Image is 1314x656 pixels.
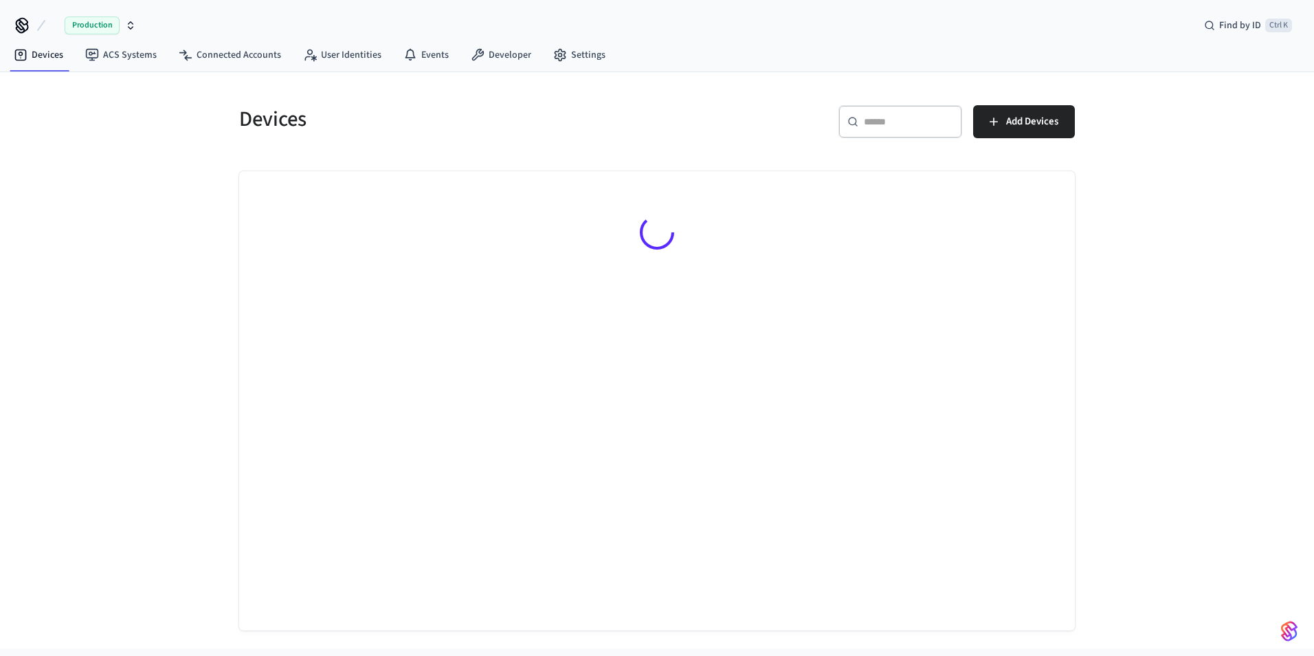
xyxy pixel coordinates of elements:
[1281,620,1298,642] img: SeamLogoGradient.69752ec5.svg
[1006,113,1058,131] span: Add Devices
[1265,19,1292,32] span: Ctrl K
[1193,13,1303,38] div: Find by IDCtrl K
[3,43,74,67] a: Devices
[460,43,542,67] a: Developer
[239,105,649,133] h5: Devices
[542,43,616,67] a: Settings
[1219,19,1261,32] span: Find by ID
[292,43,392,67] a: User Identities
[392,43,460,67] a: Events
[168,43,292,67] a: Connected Accounts
[973,105,1075,138] button: Add Devices
[65,17,120,34] span: Production
[74,43,168,67] a: ACS Systems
